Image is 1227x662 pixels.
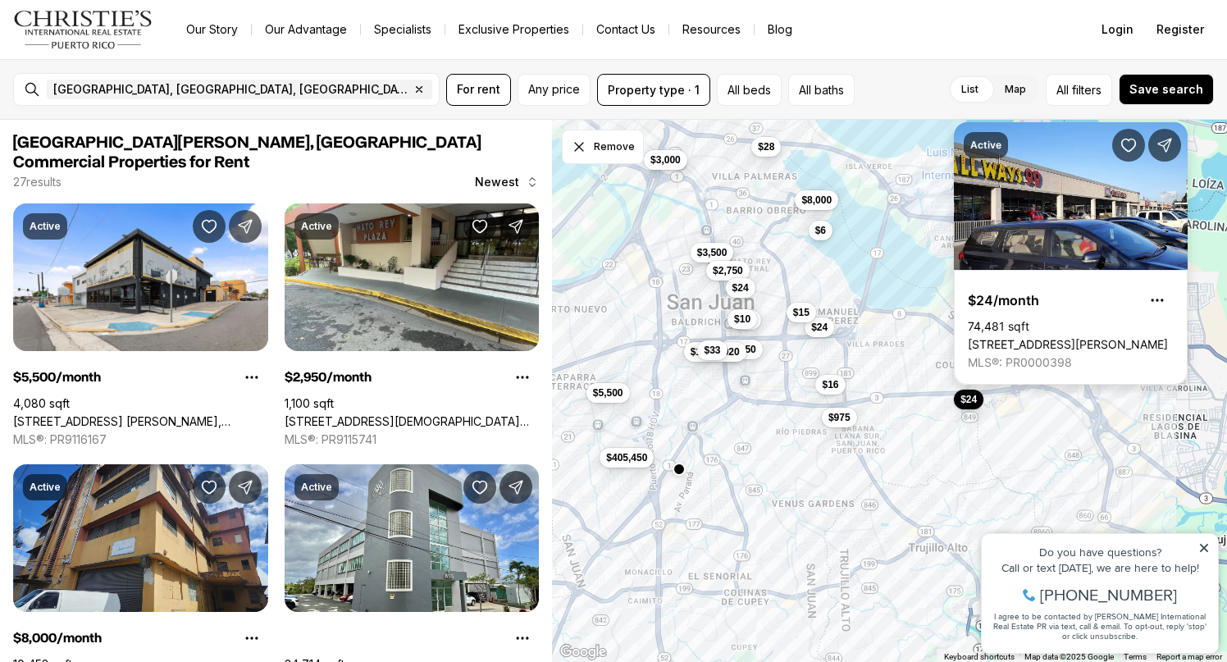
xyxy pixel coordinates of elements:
[17,37,237,48] div: Do you have questions?
[193,471,226,504] button: Save Property: 2328 CALLE BLANCA REXACH #1
[445,18,582,41] a: Exclusive Properties
[592,386,623,399] span: $5,500
[1056,81,1069,98] span: All
[475,176,519,189] span: Newest
[586,383,629,403] button: $5,500
[1112,129,1145,162] button: Save Property: 90 ALONDRA ST.
[463,210,496,243] button: Save Property: 200 JESUS T PINEIRO AVENUE
[235,622,268,655] button: Property options
[697,340,727,360] button: $33
[968,337,1168,352] a: 90 ALONDRA ST., SAN JUAN PR, 00924
[1102,23,1133,36] span: Login
[731,310,760,330] button: $10
[734,313,750,326] span: $10
[726,343,756,356] span: $2,950
[792,306,809,319] span: $15
[465,166,549,199] button: Newest
[669,18,754,41] a: Resources
[583,18,668,41] button: Contact Us
[499,210,532,243] button: Share Property
[992,75,1039,104] label: Map
[1129,83,1203,96] span: Save search
[252,18,360,41] a: Our Advantage
[970,139,1001,152] p: Active
[229,210,262,243] button: Share Property
[732,281,748,294] span: $24
[193,210,226,243] button: Save Property: 1271 AVE. AMERICO MIRANDA
[499,471,532,504] button: Share Property
[285,414,540,429] a: 200 JESUS T PINEIRO AVENUE, SAN JUAN PR, 00918
[706,261,750,281] button: $2,750
[235,361,268,394] button: Property options
[728,309,757,329] button: $10
[822,378,838,391] span: $16
[704,344,720,357] span: $33
[948,75,992,104] label: List
[13,135,481,171] span: [GEOGRAPHIC_DATA][PERSON_NAME], [GEOGRAPHIC_DATA] Commercial Properties for Rent
[815,375,845,395] button: $16
[173,18,251,41] a: Our Story
[644,150,687,170] button: $3,000
[528,83,580,96] span: Any price
[30,220,61,233] p: Active
[13,10,153,49] img: logo
[13,176,62,189] p: 27 results
[67,77,204,94] span: [PHONE_NUMBER]
[811,321,828,334] span: $24
[795,190,838,210] button: $8,000
[786,303,815,322] button: $15
[21,101,234,132] span: I agree to be contacted by [PERSON_NAME] International Real Estate PR via text, call & email. To ...
[229,471,262,504] button: Share Property
[1156,23,1204,36] span: Register
[17,53,237,64] div: Call or text [DATE], we are here to help!
[683,342,746,362] button: $1,744,920
[650,153,681,167] span: $3,000
[719,340,763,359] button: $2,950
[361,18,445,41] a: Specialists
[954,390,983,409] button: $24
[597,74,710,106] button: Property type · 1
[1092,13,1143,46] button: Login
[960,393,977,406] span: $24
[506,622,539,655] button: Property options
[518,74,591,106] button: Any price
[814,224,825,237] span: $6
[690,345,739,358] span: $1,744,920
[30,481,61,494] p: Active
[446,74,511,106] button: For rent
[600,448,654,468] button: $405,450
[1148,129,1181,162] button: Share Property
[301,481,332,494] p: Active
[696,246,727,259] span: $3,500
[758,140,774,153] span: $28
[53,83,409,96] span: [GEOGRAPHIC_DATA], [GEOGRAPHIC_DATA], [GEOGRAPHIC_DATA]
[801,194,832,207] span: $8,000
[506,361,539,394] button: Property options
[717,74,782,106] button: All beds
[13,414,268,429] a: 1271 AVE. AMERICO MIRANDA, SAN JUAN PR, 00925
[788,74,855,106] button: All baths
[725,278,755,298] button: $24
[822,408,857,427] button: $975
[1147,13,1214,46] button: Register
[690,243,733,263] button: $3,500
[606,451,647,464] span: $405,450
[562,130,644,164] button: Dismiss drawing
[755,18,805,41] a: Blog
[301,220,332,233] p: Active
[457,83,500,96] span: For rent
[828,411,851,424] span: $975
[805,317,834,337] button: $24
[1046,74,1112,106] button: Allfilters
[808,221,832,240] button: $6
[713,264,743,277] span: $2,750
[1119,74,1214,105] button: Save search
[1072,81,1102,98] span: filters
[1141,284,1174,317] button: Property options
[463,471,496,504] button: Save Property: 34 CARR 20
[751,137,781,157] button: $28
